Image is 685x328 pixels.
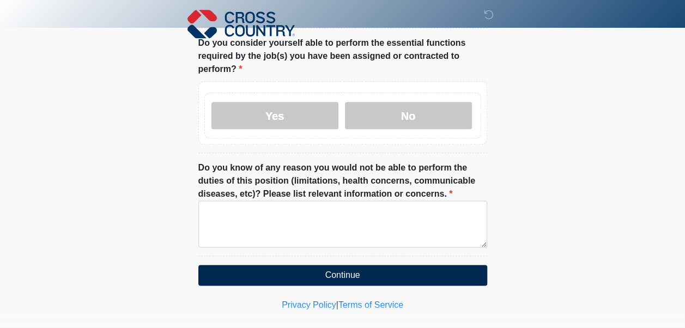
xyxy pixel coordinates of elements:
label: Do you consider yourself able to perform the essential functions required by the job(s) you have ... [198,37,487,76]
img: Cross Country Logo [187,8,295,40]
a: Privacy Policy [282,300,336,309]
a: | [336,300,338,309]
button: Continue [198,265,487,286]
a: Terms of Service [338,300,403,309]
label: Yes [211,102,338,129]
label: No [345,102,472,129]
label: Do you know of any reason you would not be able to perform the duties of this position (limitatio... [198,161,487,201]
